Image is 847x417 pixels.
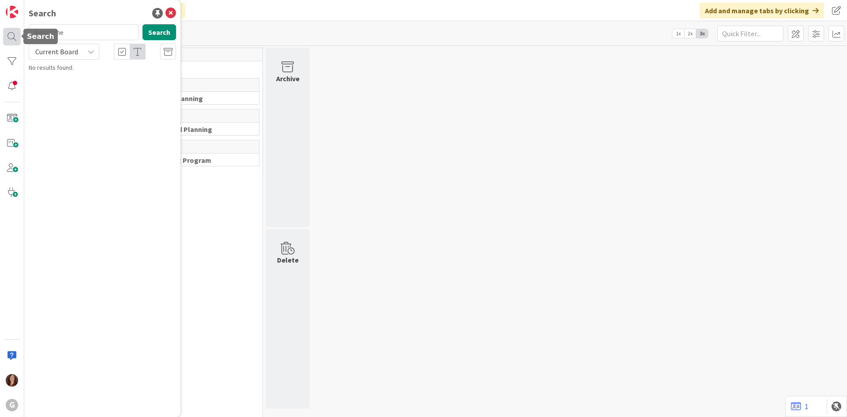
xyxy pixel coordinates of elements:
[672,29,684,38] span: 1x
[700,3,824,19] div: Add and manage tabs by clicking
[6,399,18,411] div: G
[29,7,56,20] div: Search
[29,24,139,40] input: Search for title...
[277,255,299,265] div: Delete
[6,6,18,18] img: Visit kanbanzone.com
[151,94,248,103] span: Estate Planning
[717,26,783,41] input: Quick Filter...
[6,374,18,387] img: CA
[696,29,708,38] span: 3x
[151,156,248,165] span: Updating Program
[684,29,696,38] span: 2x
[29,63,176,72] div: No results found.
[27,32,54,41] h5: Search
[148,64,251,72] span: New
[142,24,176,40] button: Search
[791,401,808,412] a: 1
[35,47,78,56] span: Current Board
[151,125,248,134] span: Advanced Planning
[276,73,300,84] div: Archive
